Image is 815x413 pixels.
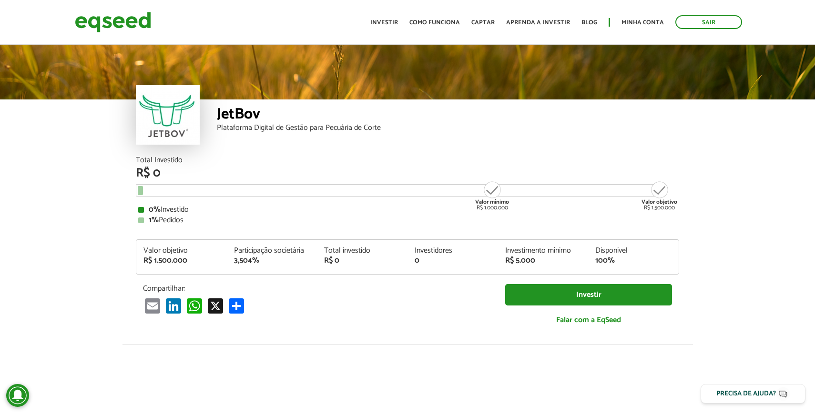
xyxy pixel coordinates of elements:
[471,20,495,26] a: Captar
[505,247,581,255] div: Investimento mínimo
[675,15,742,29] a: Sair
[143,257,220,265] div: R$ 1.500.000
[415,257,491,265] div: 0
[149,214,159,226] strong: 1%
[138,206,677,214] div: Investido
[234,257,310,265] div: 3,504%
[505,257,581,265] div: R$ 5.000
[217,107,679,124] div: JetBov
[206,298,225,314] a: X
[642,197,677,206] strong: Valor objetivo
[164,298,183,314] a: LinkedIn
[505,284,672,305] a: Investir
[505,310,672,330] a: Falar com a EqSeed
[75,10,151,35] img: EqSeed
[136,157,679,164] div: Total Investido
[234,247,310,255] div: Participação societária
[475,197,509,206] strong: Valor mínimo
[324,257,400,265] div: R$ 0
[143,298,162,314] a: Email
[370,20,398,26] a: Investir
[217,124,679,132] div: Plataforma Digital de Gestão para Pecuária de Corte
[324,247,400,255] div: Total investido
[185,298,204,314] a: WhatsApp
[595,247,672,255] div: Disponível
[149,203,161,216] strong: 0%
[621,20,664,26] a: Minha conta
[138,216,677,224] div: Pedidos
[581,20,597,26] a: Blog
[474,180,510,211] div: R$ 1.000.000
[415,247,491,255] div: Investidores
[136,167,679,179] div: R$ 0
[506,20,570,26] a: Aprenda a investir
[409,20,460,26] a: Como funciona
[143,247,220,255] div: Valor objetivo
[143,284,491,293] p: Compartilhar:
[227,298,246,314] a: Compartilhar
[642,180,677,211] div: R$ 1.500.000
[595,257,672,265] div: 100%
